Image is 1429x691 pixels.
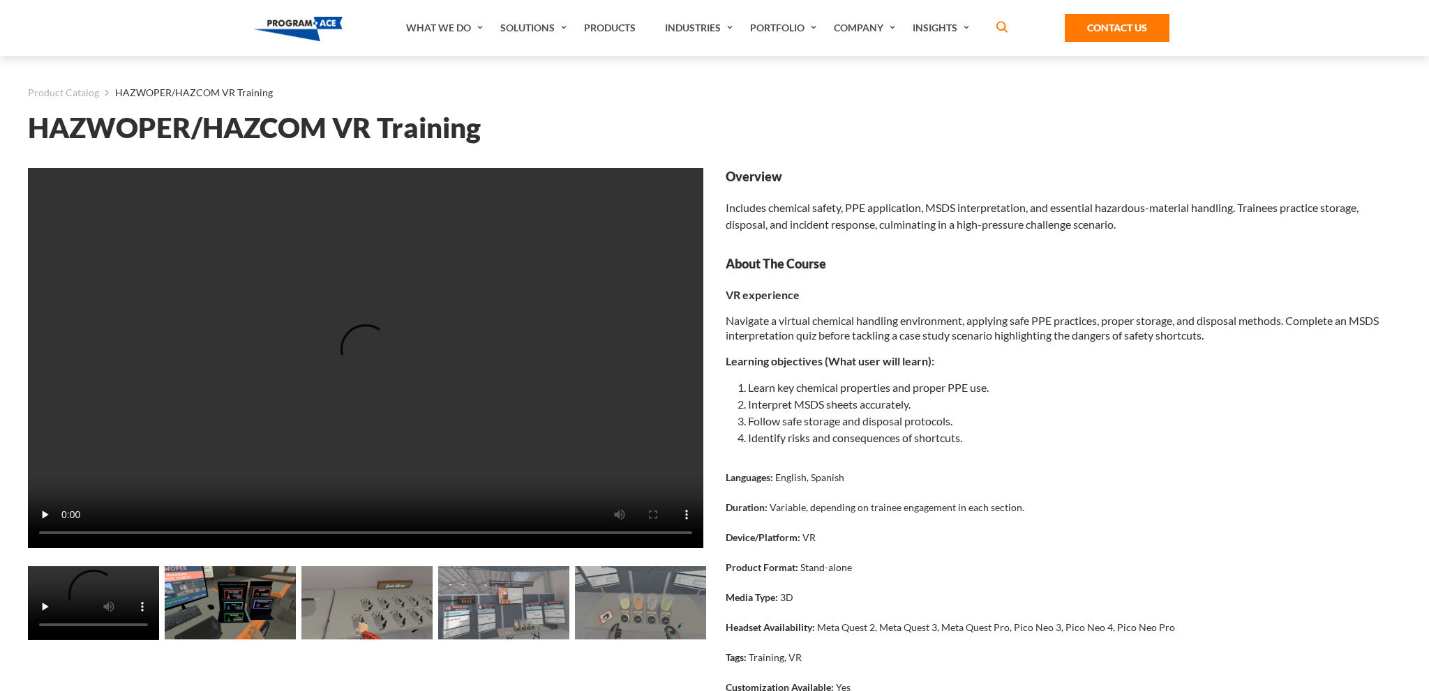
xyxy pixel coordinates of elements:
[254,17,343,41] img: Program-Ace
[748,379,1401,396] li: Learn key chemical properties and proper PPE use.
[726,501,768,513] strong: Duration:
[817,620,1175,635] p: Meta Quest 2, Meta Quest 3, Meta Quest Pro, Pico Neo 3, Pico Neo 4, Pico Neo Pro
[438,566,569,640] img: HAZWOPER/HAZCOM VR Training - Preview 3
[780,590,793,605] p: 3D
[726,471,773,483] strong: Languages:
[99,84,273,102] li: HAZWOPER/HAZCOM VR Training
[726,531,800,543] strong: Device/Platform:
[28,84,99,102] a: Product Catalog
[770,500,1024,515] p: Variable, depending on trainee engagement in each section.
[726,651,747,663] strong: Tags:
[748,413,1401,430] li: Follow safe storage and disposal protocols.
[748,430,1401,446] li: Identify risks and consequences of shortcuts.
[28,116,1401,140] h1: HAZWOPER/HAZCOM VR Training
[726,621,815,633] strong: Headset Availability:
[28,84,1401,102] nav: breadcrumb
[748,396,1401,413] li: Interpret MSDS sheets accurately.
[800,560,852,575] p: Stand-alone
[575,566,706,640] img: HAZWOPER/HAZCOM VR Training - Preview 4
[726,591,778,603] strong: Media Type:
[726,561,798,573] strong: Product Format:
[726,168,1401,233] div: Includes chemical safety, PPE application, MSDS interpretation, and essential hazardous-material ...
[726,168,1401,185] strong: Overview
[301,566,433,640] img: HAZWOPER/HAZCOM VR Training - Preview 2
[749,650,802,665] p: Training, VR
[802,530,816,545] p: VR
[726,354,1401,368] p: Learning objectives (What user will learn):
[1065,14,1169,42] a: Contact Us
[165,566,296,640] img: HAZWOPER/HAZCOM VR Training - Preview 1
[726,313,1401,342] p: Navigate a virtual chemical handling environment, applying safe PPE practices, proper storage, an...
[775,470,844,485] p: English, Spanish
[726,255,1401,273] strong: About The Course
[726,287,1401,302] p: VR experience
